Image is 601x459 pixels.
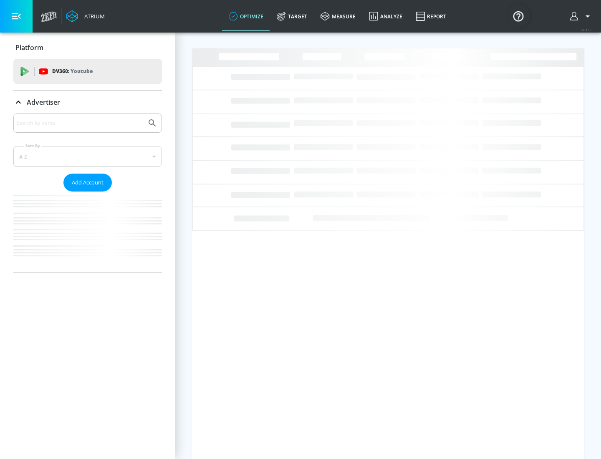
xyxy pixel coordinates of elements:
a: Analyze [362,1,409,31]
p: DV360: [52,67,93,76]
a: Report [409,1,453,31]
a: Target [270,1,314,31]
p: Youtube [71,67,93,76]
span: v 4.19.0 [581,28,593,32]
p: Platform [15,43,43,52]
label: Sort By [24,143,42,149]
a: measure [314,1,362,31]
div: Advertiser [13,113,162,272]
div: A-Z [13,146,162,167]
button: Add Account [63,174,112,192]
button: Open Resource Center [507,4,530,28]
nav: list of Advertiser [13,192,162,272]
div: Platform [13,36,162,59]
div: Atrium [81,13,105,20]
p: Advertiser [27,98,60,107]
div: Advertiser [13,91,162,114]
a: Atrium [66,10,105,23]
input: Search by name [17,118,143,129]
span: Add Account [72,178,104,187]
div: DV360: Youtube [13,59,162,84]
a: optimize [222,1,270,31]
